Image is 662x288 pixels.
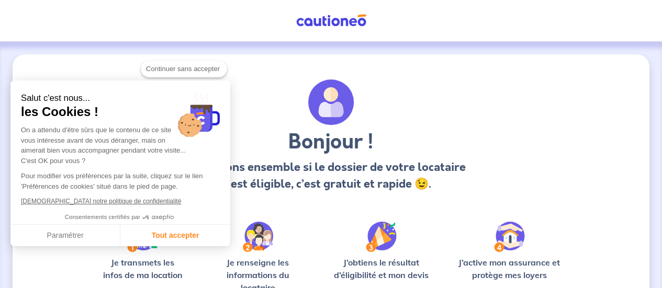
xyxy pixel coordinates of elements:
span: Consentements certifiés par [65,214,140,220]
img: Cautioneo [292,14,371,27]
div: On a attendu d'être sûrs que le contenu de ce site vous intéresse avant de vous déranger, mais on... [21,125,220,166]
p: J’obtiens le résultat d’éligibilité et mon devis [327,256,436,281]
h3: Bonjour ! [194,130,468,155]
small: Salut c'est nous... [21,93,220,104]
button: Continuer sans accepter [141,61,227,77]
img: /static/c0a346edaed446bb123850d2d04ad552/Step-2.svg [243,222,273,252]
button: Consentements certifiés par [60,211,181,224]
svg: Axeptio [142,202,174,233]
p: Pour modifier vos préférences par la suite, cliquez sur le lien 'Préférences de cookies' situé da... [21,171,220,191]
span: les Cookies ! [21,104,220,120]
button: Paramétrer [10,225,120,247]
img: archivate [308,79,354,125]
img: /static/bfff1cf634d835d9112899e6a3df1a5d/Step-4.svg [494,222,525,252]
p: Je transmets les infos de ma location [96,256,189,281]
a: [DEMOGRAPHIC_DATA] notre politique de confidentialité [21,198,181,205]
button: Tout accepter [120,225,230,247]
p: Vérifions ensemble si le dossier de votre locataire est éligible, c’est gratuit et rapide 😉. [194,159,468,192]
p: J’active mon assurance et protège mes loyers [453,256,566,281]
span: Continuer sans accepter [146,64,222,74]
img: /static/f3e743aab9439237c3e2196e4328bba9/Step-3.svg [366,222,397,252]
